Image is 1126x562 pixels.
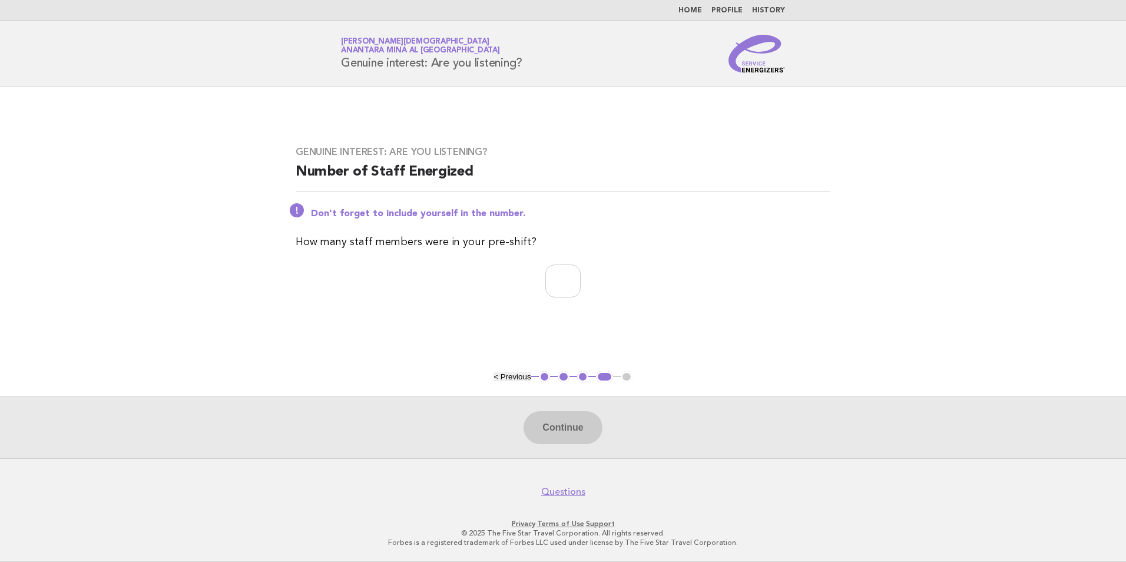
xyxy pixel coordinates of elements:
[203,538,923,547] p: Forbes is a registered trademark of Forbes LLC used under license by The Five Star Travel Corpora...
[494,372,531,381] button: < Previous
[678,7,702,14] a: Home
[728,35,785,72] img: Service Energizers
[752,7,785,14] a: History
[296,146,830,158] h3: Genuine interest: Are you listening?
[296,234,830,250] p: How many staff members were in your pre-shift?
[558,371,569,383] button: 2
[203,519,923,528] p: · ·
[537,520,584,528] a: Terms of Use
[341,47,500,55] span: Anantara Mina al [GEOGRAPHIC_DATA]
[577,371,589,383] button: 3
[311,208,830,220] p: Don't forget to include yourself in the number.
[341,38,522,69] h1: Genuine interest: Are you listening?
[539,371,551,383] button: 1
[586,520,615,528] a: Support
[341,38,500,54] a: [PERSON_NAME][DEMOGRAPHIC_DATA]Anantara Mina al [GEOGRAPHIC_DATA]
[596,371,613,383] button: 4
[203,528,923,538] p: © 2025 The Five Star Travel Corporation. All rights reserved.
[541,486,585,498] a: Questions
[711,7,743,14] a: Profile
[296,163,830,191] h2: Number of Staff Energized
[512,520,535,528] a: Privacy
